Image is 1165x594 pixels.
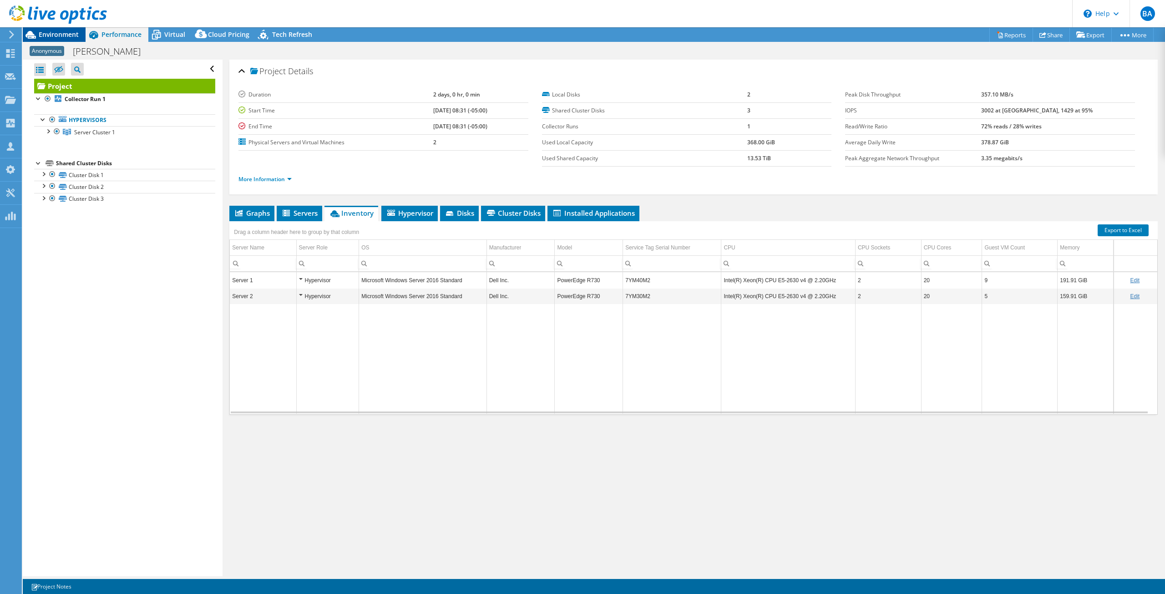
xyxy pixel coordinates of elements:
h1: [PERSON_NAME] [69,46,155,56]
td: Server Name Column [230,240,296,256]
td: Manufacturer Column [486,240,555,256]
td: Column Guest VM Count, Filter cell [982,255,1058,271]
b: [DATE] 08:31 (-05:00) [433,122,487,130]
td: CPU Column [721,240,856,256]
td: Column CPU, Value Intel(R) Xeon(R) CPU E5-2630 v4 @ 2.20GHz [721,272,856,288]
td: Column CPU Cores, Filter cell [921,255,982,271]
a: Project Notes [25,581,78,592]
td: Column Server Name, Value Server 1 [230,272,296,288]
a: Edit [1130,277,1140,284]
label: IOPS [845,106,981,115]
a: More Information [238,175,292,183]
div: Guest VM Count [984,242,1025,253]
a: Cluster Disk 2 [34,181,215,193]
td: Column CPU Sockets, Value 2 [855,288,921,304]
td: Column Memory, Filter cell [1058,255,1114,271]
td: Guest VM Count Column [982,240,1058,256]
td: Column CPU Sockets, Value 2 [855,272,921,288]
td: Service Tag Serial Number Column [623,240,721,256]
span: Environment [39,30,79,39]
a: Cluster Disk 3 [34,193,215,205]
td: Column Manufacturer, Filter cell [486,255,555,271]
span: Server Cluster 1 [74,128,115,136]
td: Column Server Name, Filter cell [230,255,296,271]
span: Graphs [234,208,270,218]
div: Service Tag Serial Number [625,242,690,253]
a: Hypervisors [34,114,215,126]
b: 357.10 MB/s [981,91,1013,98]
b: Collector Run 1 [65,95,106,103]
b: 2 [747,91,750,98]
td: Column Memory, Value 191.91 GiB [1058,272,1114,288]
td: Column Server Name, Value Server 2 [230,288,296,304]
div: CPU [724,242,735,253]
td: Column CPU, Value Intel(R) Xeon(R) CPU E5-2630 v4 @ 2.20GHz [721,288,856,304]
span: Disks [445,208,474,218]
a: Export to Excel [1098,224,1149,236]
td: Server Role Column [296,240,359,256]
b: 3.35 megabits/s [981,154,1023,162]
b: 378.87 GiB [981,138,1009,146]
a: Collector Run 1 [34,93,215,105]
label: End Time [238,122,433,131]
div: CPU Sockets [858,242,890,253]
div: Server Name [232,242,264,253]
b: 2 days, 0 hr, 0 min [433,91,480,98]
td: Column Server Role, Filter cell [296,255,359,271]
label: Local Disks [542,90,747,99]
td: Column Memory, Value 159.91 GiB [1058,288,1114,304]
td: Column CPU Cores, Value 20 [921,272,982,288]
td: Column Guest VM Count, Value 9 [982,272,1058,288]
label: Collector Runs [542,122,747,131]
b: 72% reads / 28% writes [981,122,1042,130]
td: Column OS, Value Microsoft Windows Server 2016 Standard [359,288,486,304]
td: Column Model, Value PowerEdge R730 [555,272,623,288]
div: Data grid [229,221,1158,415]
label: Start Time [238,106,433,115]
td: Column Guest VM Count, Value 5 [982,288,1058,304]
span: Project [250,67,286,76]
label: Peak Aggregate Network Throughput [845,154,981,163]
b: 1 [747,122,750,130]
td: Column CPU Sockets, Filter cell [855,255,921,271]
svg: \n [1084,10,1092,18]
td: Column Manufacturer, Value Dell Inc. [486,288,555,304]
b: 368.00 GiB [747,138,775,146]
td: Column CPU, Filter cell [721,255,856,271]
span: Tech Refresh [272,30,312,39]
span: Virtual [164,30,185,39]
td: Column Manufacturer, Value Dell Inc. [486,272,555,288]
label: Used Shared Capacity [542,154,747,163]
label: Used Local Capacity [542,138,747,147]
div: Shared Cluster Disks [56,158,215,169]
td: Column Server Role, Value Hypervisor [296,272,359,288]
div: Manufacturer [489,242,522,253]
span: Hypervisor [386,208,433,218]
td: Column Model, Filter cell [555,255,623,271]
td: Column OS, Filter cell [359,255,486,271]
a: Cluster Disk 1 [34,169,215,181]
td: Memory Column [1058,240,1114,256]
td: Column Service Tag Serial Number, Value 7YM30M2 [623,288,721,304]
td: OS Column [359,240,486,256]
span: Inventory [329,208,374,218]
td: Column CPU Cores, Value 20 [921,288,982,304]
span: Servers [281,208,318,218]
a: Edit [1130,293,1140,300]
div: Hypervisor [299,291,357,302]
div: Model [557,242,572,253]
b: 2 [433,138,436,146]
td: Column Server Role, Value Hypervisor [296,288,359,304]
span: Anonymous [30,46,64,56]
a: More [1111,28,1154,42]
td: CPU Sockets Column [855,240,921,256]
a: Reports [989,28,1033,42]
span: Installed Applications [552,208,635,218]
label: Shared Cluster Disks [542,106,747,115]
span: Details [288,66,313,76]
span: Cluster Disks [486,208,541,218]
span: Performance [101,30,142,39]
label: Peak Disk Throughput [845,90,981,99]
a: Project [34,79,215,93]
td: Column Service Tag Serial Number, Value 7YM40M2 [623,272,721,288]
